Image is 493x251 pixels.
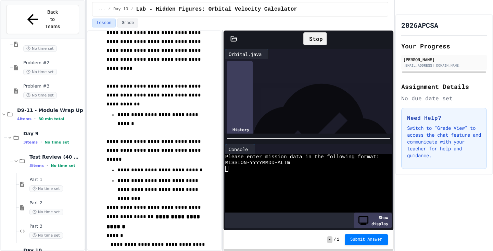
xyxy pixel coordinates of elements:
[17,107,83,113] span: D9-11 - Module Wrap Up
[225,160,290,166] span: MISSION-YYYYMMDD-ALTm
[45,140,69,145] span: No time set
[350,237,382,242] span: Submit Answer
[403,56,485,62] div: [PERSON_NAME]
[327,236,332,243] span: -
[117,19,138,27] button: Grade
[23,45,57,52] span: No time set
[92,19,116,27] button: Lesson
[407,125,481,159] p: Switch to "Grade View" to access the chat feature and communicate with your teacher for help and ...
[23,60,83,66] span: Problem #2
[354,213,392,228] div: Show display
[98,7,105,12] span: ...
[401,41,487,51] h2: Your Progress
[17,117,31,121] span: 4 items
[23,130,83,137] span: Day 9
[23,92,57,99] span: No time set
[45,9,61,30] span: Back to Teams
[225,154,379,160] span: Please enter mission data in the following format:
[23,69,57,75] span: No time set
[225,50,265,58] div: Orbital.java
[113,7,128,12] span: Day 10
[29,232,63,239] span: No time set
[401,82,487,91] h2: Assignment Details
[23,83,83,89] span: Problem #3
[29,209,63,215] span: No time set
[40,139,42,145] span: •
[401,20,438,30] h1: 2026APCSA
[403,63,485,68] div: [EMAIL_ADDRESS][DOMAIN_NAME]
[29,200,83,206] span: Part 2
[23,140,38,145] span: 3 items
[29,154,83,160] span: Test Review (40 mins)
[136,5,297,13] span: Lab - Hidden Figures: Orbital Velocity Calculator
[29,185,63,192] span: No time set
[225,146,251,153] div: Console
[108,7,111,12] span: /
[225,144,255,154] div: Console
[407,114,481,122] h3: Need Help?
[337,237,339,242] span: 1
[29,177,83,183] span: Part 1
[6,5,79,34] button: Back to Teams
[38,117,64,121] span: 30 min total
[131,7,133,12] span: /
[345,234,388,245] button: Submit Answer
[29,163,44,168] span: 3 items
[51,163,75,168] span: No time set
[34,116,36,122] span: •
[47,163,48,168] span: •
[227,61,253,198] div: History
[334,237,336,242] span: /
[303,32,327,45] div: Stop
[401,94,487,102] div: No due date set
[225,49,269,59] div: Orbital.java
[29,224,83,229] span: Part 3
